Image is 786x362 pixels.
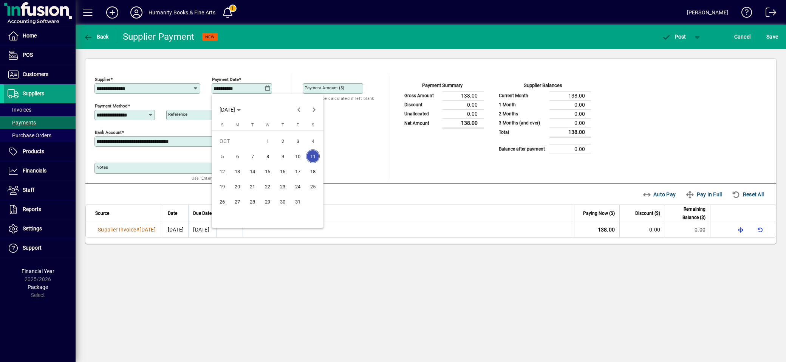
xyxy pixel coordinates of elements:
[282,123,284,127] span: T
[231,195,244,208] span: 27
[291,134,305,148] span: 3
[215,165,229,178] span: 12
[215,134,260,149] td: OCT
[261,149,274,163] span: 8
[275,194,290,209] button: Thu Oct 30 2025
[235,123,239,127] span: M
[230,164,245,179] button: Mon Oct 13 2025
[215,164,230,179] button: Sun Oct 12 2025
[305,164,320,179] button: Sat Oct 18 2025
[246,165,259,178] span: 14
[245,194,260,209] button: Tue Oct 28 2025
[215,149,230,164] button: Sun Oct 05 2025
[290,149,305,164] button: Fri Oct 10 2025
[221,123,224,127] span: S
[231,149,244,163] span: 6
[246,149,259,163] span: 7
[260,149,275,164] button: Wed Oct 08 2025
[230,149,245,164] button: Mon Oct 06 2025
[231,165,244,178] span: 13
[260,164,275,179] button: Wed Oct 15 2025
[260,179,275,194] button: Wed Oct 22 2025
[291,102,306,117] button: Previous month
[312,123,314,127] span: S
[305,149,320,164] button: Sat Oct 11 2025
[276,165,289,178] span: 16
[220,107,235,113] span: [DATE]
[261,134,274,148] span: 1
[306,165,320,178] span: 18
[305,134,320,149] button: Sat Oct 04 2025
[275,134,290,149] button: Thu Oct 02 2025
[276,195,289,208] span: 30
[276,180,289,193] span: 23
[305,179,320,194] button: Sat Oct 25 2025
[306,180,320,193] span: 25
[245,179,260,194] button: Tue Oct 21 2025
[245,149,260,164] button: Tue Oct 07 2025
[261,195,274,208] span: 29
[215,194,230,209] button: Sun Oct 26 2025
[306,149,320,163] span: 11
[217,103,244,117] button: Choose month and year
[290,179,305,194] button: Fri Oct 24 2025
[230,194,245,209] button: Mon Oct 27 2025
[246,195,259,208] span: 28
[276,134,289,148] span: 2
[275,179,290,194] button: Thu Oct 23 2025
[215,179,230,194] button: Sun Oct 19 2025
[266,123,269,127] span: W
[291,195,305,208] span: 31
[215,195,229,208] span: 26
[290,164,305,179] button: Fri Oct 17 2025
[290,194,305,209] button: Fri Oct 31 2025
[246,180,259,193] span: 21
[291,165,305,178] span: 17
[275,164,290,179] button: Thu Oct 16 2025
[290,134,305,149] button: Fri Oct 03 2025
[245,164,260,179] button: Tue Oct 14 2025
[260,194,275,209] button: Wed Oct 29 2025
[260,134,275,149] button: Wed Oct 01 2025
[261,165,274,178] span: 15
[251,123,254,127] span: T
[291,180,305,193] span: 24
[215,180,229,193] span: 19
[291,149,305,163] span: 10
[276,149,289,163] span: 9
[261,180,274,193] span: 22
[231,180,244,193] span: 20
[306,102,322,117] button: Next month
[275,149,290,164] button: Thu Oct 09 2025
[215,149,229,163] span: 5
[297,123,299,127] span: F
[306,134,320,148] span: 4
[230,179,245,194] button: Mon Oct 20 2025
